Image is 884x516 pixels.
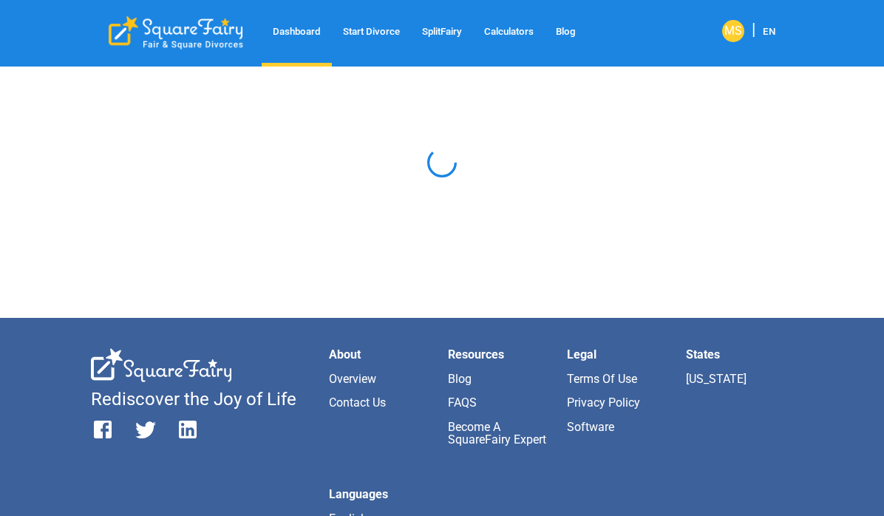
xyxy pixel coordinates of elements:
li: Rediscover the Joy of Life [91,393,317,407]
a: FAQS [448,396,477,410]
div: EN [763,22,775,41]
a: [US_STATE] [686,372,747,386]
a: Contact Us [329,396,386,410]
iframe: JSD widget [832,457,884,516]
a: Blog [545,24,587,41]
li: Legal [567,348,674,361]
a: Software [567,420,614,434]
li: Resources [448,348,555,361]
li: States [686,348,793,361]
a: SplitFairy [411,24,473,41]
div: MS [722,20,744,42]
li: Languages [329,488,436,501]
a: Become a SquareFairy Expert [448,420,546,447]
div: SquareFairy White Logo [91,348,231,382]
li: About [329,348,436,361]
a: Privacy Policy [567,396,640,410]
a: Start Divorce [332,24,411,41]
div: SquareFairy Logo [109,16,243,50]
span: | [744,20,763,38]
a: Terms of Use [567,372,637,386]
a: Blog [448,372,472,386]
a: Dashboard [262,24,332,41]
a: Calculators [473,24,545,41]
a: Overview [329,372,376,386]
